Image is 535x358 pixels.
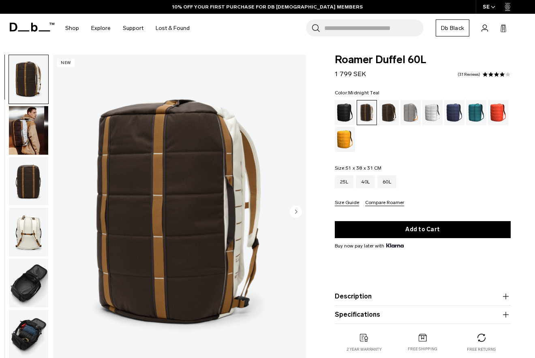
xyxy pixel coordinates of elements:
nav: Main Navigation [59,14,196,43]
p: Free returns [467,347,496,352]
button: Size Guide [335,200,359,206]
a: Falu Red [488,100,508,125]
button: Description [335,292,511,301]
a: White Out [422,100,443,125]
a: 40L [356,175,375,188]
span: 1 799 SEK [335,70,366,78]
button: Compare Roamer [365,200,404,206]
a: Sand Grey [400,100,421,125]
a: 60L [377,175,396,188]
span: Roamer Duffel 60L [335,55,511,65]
button: Specifications [335,310,511,320]
img: Roamer Duffel 60L Cappuccino [9,55,48,104]
a: 10% OFF YOUR FIRST PURCHASE FOR DB [DEMOGRAPHIC_DATA] MEMBERS [172,3,363,11]
a: Espresso [379,100,399,125]
span: Midnight Teal [348,90,379,96]
legend: Color: [335,90,380,95]
a: Midnight Teal [466,100,486,125]
a: Black Out [335,100,355,125]
a: 31 reviews [458,72,480,77]
a: Explore [91,14,111,43]
a: Parhelion Orange [335,127,355,152]
img: Roamer Duffel 60L Cappuccino [9,259,48,307]
button: Roamer Duffel 60L Cappuccino [9,258,49,308]
button: Next slide [290,205,302,219]
button: Roamer Duffel 60L Cappuccino [9,55,49,104]
a: Support [123,14,143,43]
img: Roamer Duffel 60L Cappuccino [9,157,48,206]
button: Add to Cart [335,221,511,238]
img: {"height" => 20, "alt" => "Klarna"} [386,243,404,247]
p: 2 year warranty [347,347,381,352]
button: Roamer Duffel 60L Cappuccino [9,157,49,206]
a: 25L [335,175,354,188]
button: Roamer Duffel 60L Cappuccino [9,207,49,257]
legend: Size: [335,166,382,170]
img: Roamer Duffel 60L Cappuccino [9,106,48,155]
a: Lost & Found [156,14,190,43]
a: Cappuccino [357,100,377,125]
img: Roamer Duffel 60L Cappuccino [9,208,48,256]
span: 51 x 38 x 31 CM [346,165,382,171]
a: Shop [65,14,79,43]
a: Blue Hour [444,100,464,125]
p: Free shipping [408,346,437,352]
p: New [57,59,75,67]
button: Roamer Duffel 60L Cappuccino [9,106,49,155]
a: Db Black [436,19,469,36]
span: Buy now pay later with [335,242,404,249]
